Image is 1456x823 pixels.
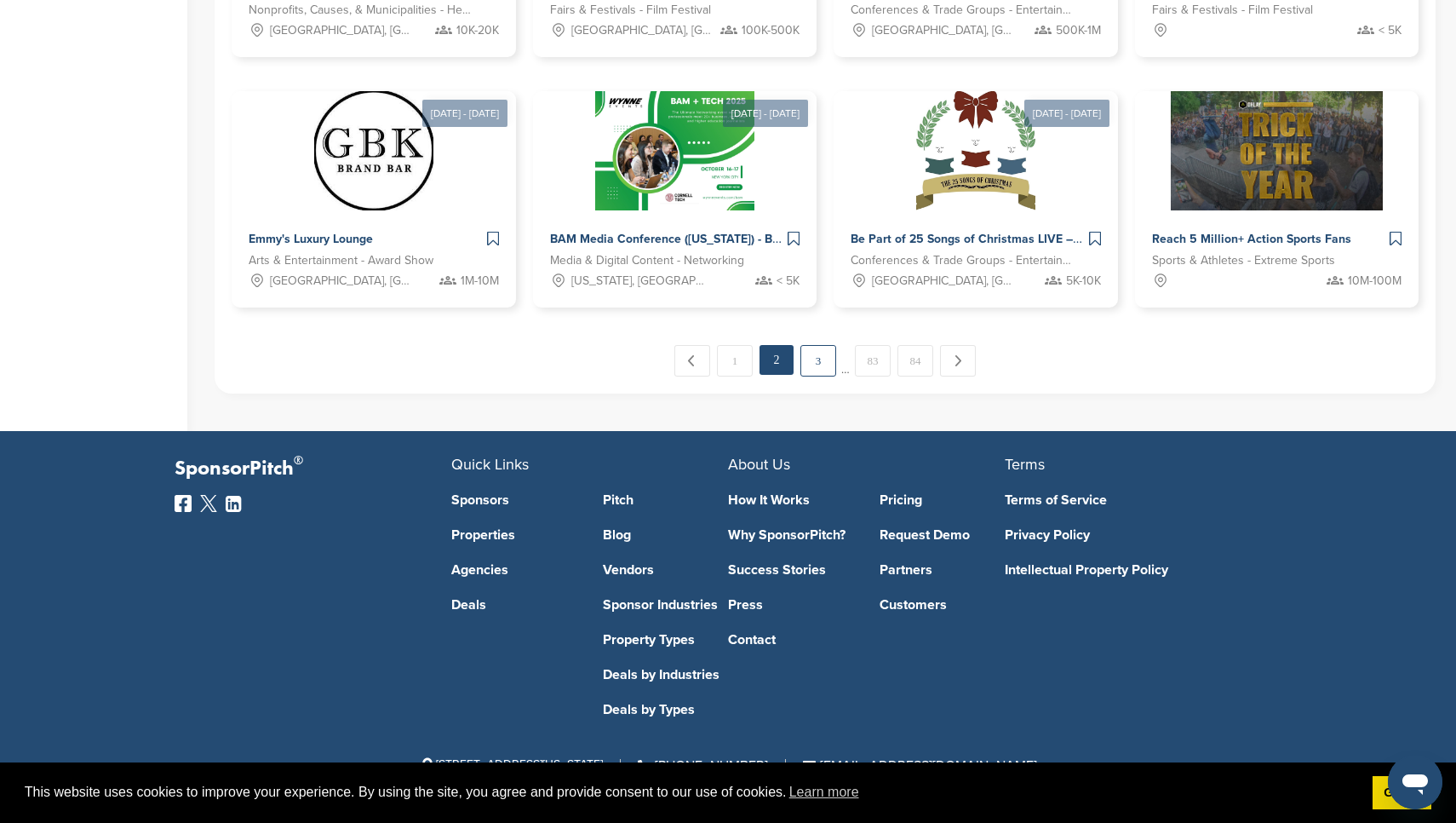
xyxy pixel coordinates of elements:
span: Arts & Entertainment - Award Show [249,251,433,270]
span: About Us [728,455,790,474]
a: Deals by Types [603,703,729,717]
span: Emmy's Luxury Lounge [249,232,373,246]
span: 1M-10M [461,272,499,291]
a: 3 [800,345,836,377]
span: [GEOGRAPHIC_DATA], [GEOGRAPHIC_DATA] [872,272,1013,291]
img: Twitter [200,495,217,512]
span: [GEOGRAPHIC_DATA], [GEOGRAPHIC_DATA] [872,21,1013,40]
a: Vendors [603,563,729,577]
span: Terms [1005,455,1045,474]
a: Blog [603,528,729,542]
img: Sponsorpitch & [916,91,1035,210]
span: [GEOGRAPHIC_DATA], [GEOGRAPHIC_DATA] [571,21,713,40]
div: [DATE] - [DATE] [422,100,507,127]
a: [DATE] - [DATE] Sponsorpitch & Emmy's Luxury Lounge Arts & Entertainment - Award Show [GEOGRAPHIC... [232,64,516,308]
a: Why SponsorPitch? [728,528,854,542]
a: Sponsors [451,493,577,507]
a: [PHONE_NUMBER] [638,757,768,774]
a: Pitch [603,493,729,507]
a: learn more about cookies [787,780,862,805]
a: dismiss cookie message [1373,776,1431,810]
a: Contact [728,633,854,647]
img: Sponsorpitch & [595,91,754,210]
em: 2 [760,345,794,375]
a: Sponsor Industries [603,598,729,612]
p: SponsorPitch [175,457,451,481]
span: 10M-100M [1348,272,1402,291]
a: Request Demo [880,528,1006,542]
a: Deals by Industries [603,668,729,682]
a: Customers [880,598,1006,612]
span: Fairs & Festivals - Film Festival [550,1,711,20]
span: BAM Media Conference ([US_STATE]) - Business and Technical Media [550,232,931,246]
a: Sponsorpitch & Reach 5 Million+ Action Sports Fans Sports & Athletes - Extreme Sports 10M-100M [1135,91,1419,308]
span: Quick Links [451,455,529,474]
div: [DATE] - [DATE] [723,100,808,127]
span: Sports & Athletes - Extreme Sports [1152,251,1335,270]
span: 500K-1M [1056,21,1101,40]
span: < 5K [777,272,800,291]
span: Media & Digital Content - Networking [550,251,744,270]
span: 100K-500K [742,21,800,40]
a: ← Previous [674,345,710,377]
img: Sponsorpitch & [314,91,433,210]
a: [DATE] - [DATE] Sponsorpitch & Be Part of 25 Songs of Christmas LIVE – A Holiday Experience That ... [834,64,1118,308]
a: 84 [897,345,933,377]
span: Conferences & Trade Groups - Entertainment [851,1,1075,20]
a: Property Types [603,633,729,647]
a: [DATE] - [DATE] Sponsorpitch & BAM Media Conference ([US_STATE]) - Business and Technical Media M... [533,64,817,308]
span: [STREET_ADDRESS][US_STATE] [419,757,603,772]
div: [DATE] - [DATE] [1024,100,1109,127]
span: 10K-20K [456,21,499,40]
span: Conferences & Trade Groups - Entertainment [851,251,1075,270]
a: Success Stories [728,563,854,577]
a: Intellectual Property Policy [1005,563,1256,577]
span: 5K-10K [1066,272,1101,291]
span: ® [294,450,303,471]
iframe: Button to launch messaging window [1388,755,1442,809]
a: Press [728,598,854,612]
a: [EMAIL_ADDRESS][DOMAIN_NAME] [803,757,1037,774]
a: Partners [880,563,1006,577]
a: Agencies [451,563,577,577]
span: Nonprofits, Causes, & Municipalities - Health and Wellness [249,1,473,20]
span: < 5K [1379,21,1402,40]
a: Terms of Service [1005,493,1256,507]
span: Fairs & Festivals - Film Festival [1152,1,1313,20]
span: [US_STATE], [GEOGRAPHIC_DATA] [571,272,713,291]
span: [GEOGRAPHIC_DATA], [GEOGRAPHIC_DATA] [270,21,411,40]
a: Properties [451,528,577,542]
a: Privacy Policy [1005,528,1256,542]
span: Reach 5 Million+ Action Sports Fans [1152,232,1351,246]
a: 1 [717,345,753,377]
span: [GEOGRAPHIC_DATA], [GEOGRAPHIC_DATA] [270,272,411,291]
span: … [841,345,850,376]
a: Next → [940,345,976,377]
img: Facebook [175,495,192,512]
a: How It Works [728,493,854,507]
img: Sponsorpitch & [1171,91,1383,210]
a: Deals [451,598,577,612]
span: This website uses cookies to improve your experience. By using the site, you agree and provide co... [25,780,1359,805]
a: 83 [855,345,891,377]
a: Pricing [880,493,1006,507]
span: Be Part of 25 Songs of Christmas LIVE – A Holiday Experience That Gives Back [851,232,1286,246]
